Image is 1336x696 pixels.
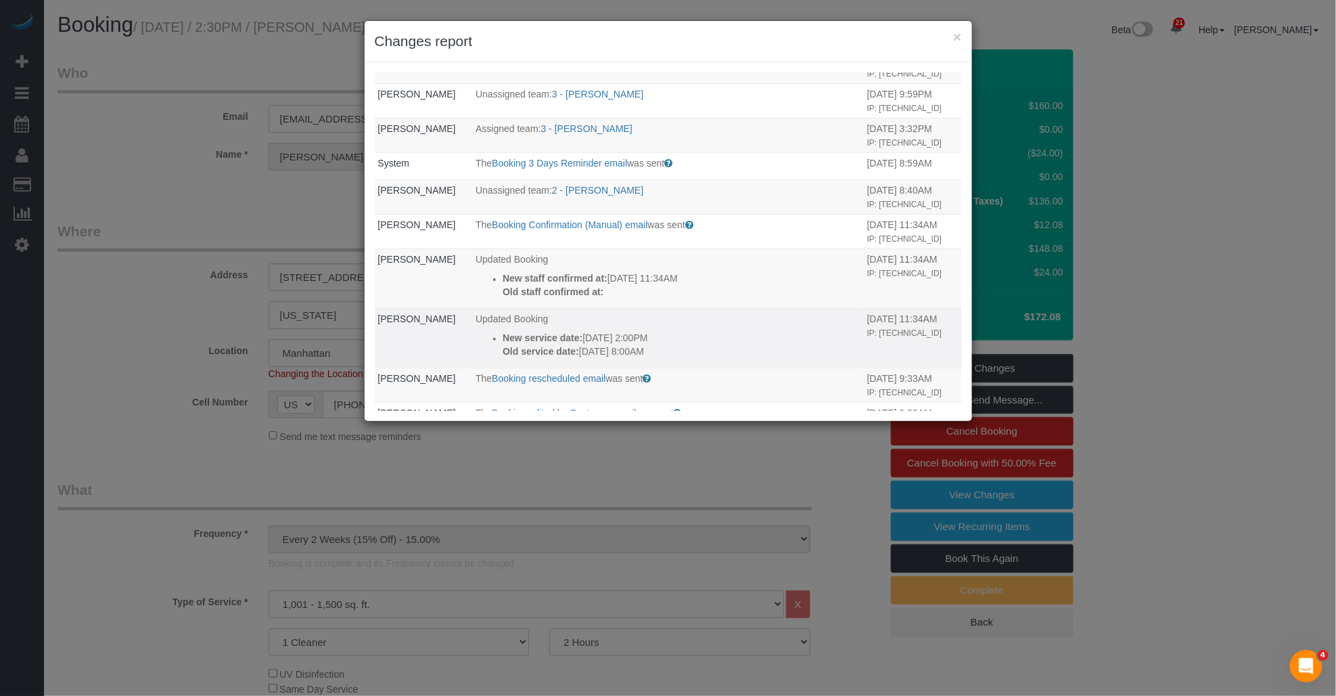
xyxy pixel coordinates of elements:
[378,219,456,230] a: [PERSON_NAME]
[637,408,674,418] span: was sent
[375,248,473,308] td: Who
[552,185,643,196] a: 2 - [PERSON_NAME]
[492,373,605,384] a: Booking rescheduled email
[864,118,962,153] td: When
[472,179,864,214] td: What
[953,30,961,44] button: ×
[375,368,473,402] td: Who
[378,123,456,134] a: [PERSON_NAME]
[378,373,456,384] a: [PERSON_NAME]
[867,388,942,397] small: IP: [TECHNICAL_ID]
[476,89,552,100] span: Unassigned team:
[472,402,864,437] td: What
[867,234,942,244] small: IP: [TECHNICAL_ID]
[472,153,864,180] td: What
[378,185,456,196] a: [PERSON_NAME]
[867,269,942,278] small: IP: [TECHNICAL_ID]
[648,219,685,230] span: was sent
[864,179,962,214] td: When
[552,89,643,100] a: 3 - [PERSON_NAME]
[503,332,582,343] strong: New service date:
[375,153,473,180] td: Who
[375,179,473,214] td: Who
[472,118,864,153] td: What
[1290,650,1322,682] iframe: Intercom live chat
[476,123,541,134] span: Assigned team:
[503,273,607,284] strong: New staff confirmed at:
[492,408,636,418] a: Booking edited by Customer email
[378,89,456,100] a: [PERSON_NAME]
[867,328,942,338] small: IP: [TECHNICAL_ID]
[476,219,492,230] span: The
[472,84,864,118] td: What
[375,118,473,153] td: Who
[476,185,552,196] span: Unassigned team:
[472,214,864,248] td: What
[492,219,647,230] a: Booking Confirmation (Manual) email
[541,123,632,134] a: 3 - [PERSON_NAME]
[864,402,962,437] td: When
[378,408,456,418] a: [PERSON_NAME]
[867,138,942,148] small: IP: [TECHNICAL_ID]
[476,373,492,384] span: The
[472,368,864,402] td: What
[375,214,473,248] td: Who
[867,69,942,79] small: IP: [TECHNICAL_ID]
[503,286,603,297] strong: Old staff confirmed at:
[864,214,962,248] td: When
[605,373,643,384] span: was sent
[492,158,627,169] a: Booking 3 Days Reminder email
[627,158,664,169] span: was sent
[375,84,473,118] td: Who
[472,248,864,308] td: What
[375,31,962,51] h3: Changes report
[864,84,962,118] td: When
[476,313,548,324] span: Updated Booking
[375,308,473,368] td: Who
[365,21,972,421] sui-modal: Changes report
[864,248,962,308] td: When
[503,271,860,285] p: [DATE] 11:34AM
[503,346,579,357] strong: Old service date:
[503,345,860,358] p: [DATE] 8:00AM
[864,368,962,402] td: When
[864,153,962,180] td: When
[472,308,864,368] td: What
[476,158,492,169] span: The
[378,313,456,324] a: [PERSON_NAME]
[476,408,492,418] span: The
[1318,650,1329,661] span: 4
[867,104,942,113] small: IP: [TECHNICAL_ID]
[864,308,962,368] td: When
[375,402,473,437] td: Who
[378,254,456,265] a: [PERSON_NAME]
[476,254,548,265] span: Updated Booking
[378,158,410,169] a: System
[867,200,942,209] small: IP: [TECHNICAL_ID]
[503,331,860,345] p: [DATE] 2:00PM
